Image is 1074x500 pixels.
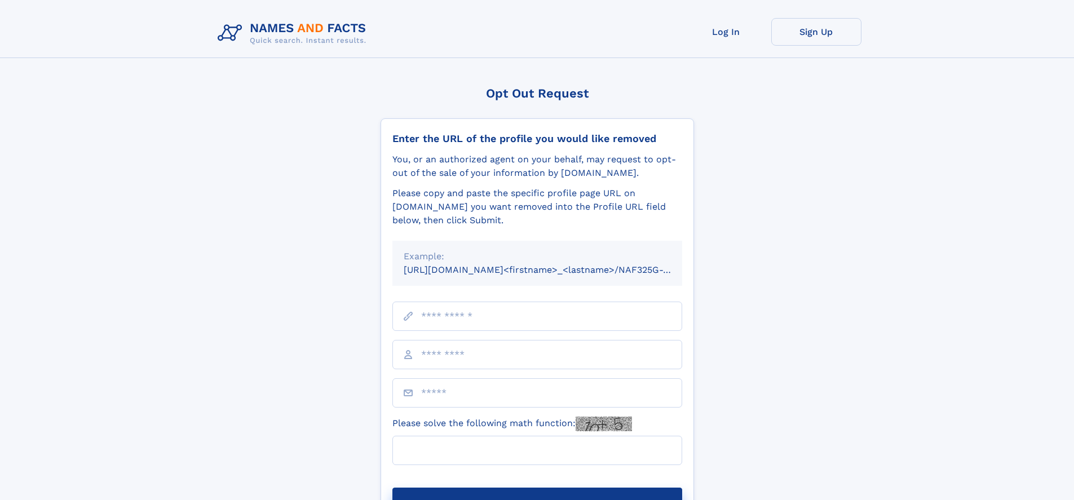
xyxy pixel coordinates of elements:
[392,153,682,180] div: You, or an authorized agent on your behalf, may request to opt-out of the sale of your informatio...
[404,250,671,263] div: Example:
[392,187,682,227] div: Please copy and paste the specific profile page URL on [DOMAIN_NAME] you want removed into the Pr...
[771,18,861,46] a: Sign Up
[213,18,375,48] img: Logo Names and Facts
[381,86,694,100] div: Opt Out Request
[404,264,704,275] small: [URL][DOMAIN_NAME]<firstname>_<lastname>/NAF325G-xxxxxxxx
[392,417,632,431] label: Please solve the following math function:
[392,132,682,145] div: Enter the URL of the profile you would like removed
[681,18,771,46] a: Log In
